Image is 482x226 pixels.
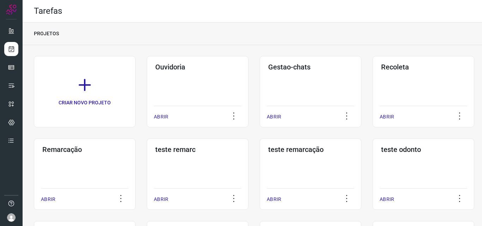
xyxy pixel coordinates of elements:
[34,6,62,16] h2: Tarefas
[268,145,353,154] h3: teste remarcação
[34,30,59,37] p: PROJETOS
[381,63,466,71] h3: Recoleta
[268,63,353,71] h3: Gestao-chats
[155,145,240,154] h3: teste remarc
[154,113,168,121] p: ABRIR
[381,145,466,154] h3: teste odonto
[6,4,17,15] img: Logo
[154,196,168,203] p: ABRIR
[59,99,111,106] p: CRIAR NOVO PROJETO
[267,113,281,121] p: ABRIR
[7,213,16,222] img: avatar-user-boy.jpg
[155,63,240,71] h3: Ouvidoria
[42,145,127,154] h3: Remarcação
[267,196,281,203] p: ABRIR
[380,196,394,203] p: ABRIR
[41,196,55,203] p: ABRIR
[380,113,394,121] p: ABRIR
